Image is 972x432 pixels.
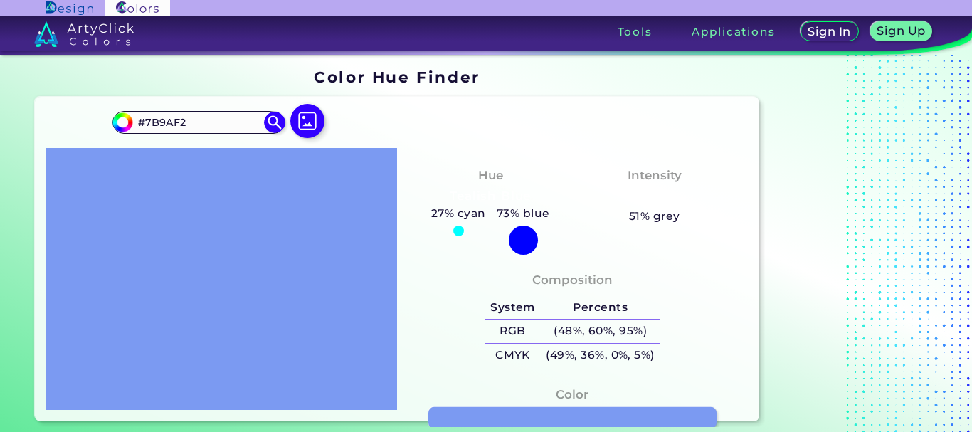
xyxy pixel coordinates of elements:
h3: Pastel [628,188,681,205]
input: type color.. [133,112,265,132]
h4: Intensity [628,165,682,186]
h5: (49%, 36%, 0%, 5%) [541,344,660,367]
h5: CMYK [485,344,540,367]
h5: RGB [485,320,540,343]
h5: System [485,295,540,319]
h3: Applications [692,26,775,37]
h3: Tools [618,26,653,37]
h5: Sign In [810,26,849,37]
h4: Hue [478,165,503,186]
img: icon picture [290,104,324,138]
h4: Composition [532,270,613,290]
h5: Sign Up [879,26,923,36]
a: Sign In [803,23,856,41]
h5: 73% blue [491,204,555,223]
a: Sign Up [873,23,929,41]
h5: (48%, 60%, 95%) [541,320,660,343]
img: logo_artyclick_colors_white.svg [34,21,134,47]
h1: Color Hue Finder [314,66,480,88]
h3: Tealish Blue [444,188,537,205]
h4: Color [556,384,588,405]
h5: 51% grey [629,207,680,226]
h5: 27% cyan [426,204,491,223]
img: icon search [264,112,285,133]
img: ArtyClick Design logo [46,1,93,15]
h5: Percents [541,295,660,319]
